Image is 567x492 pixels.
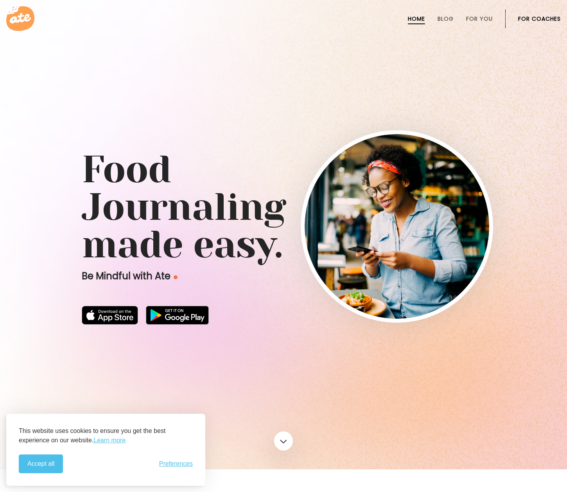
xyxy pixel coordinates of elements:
[305,134,489,319] img: home-hero-img-rounded.png
[93,436,126,445] a: Learn more
[408,16,425,22] a: Home
[82,306,138,325] img: badge-download-apple.svg
[518,16,561,22] a: For Coaches
[438,16,454,22] a: Blog
[19,454,63,473] button: Accept all cookies
[82,270,301,282] p: Be Mindful with Ate
[466,16,493,22] a: For You
[159,460,193,467] span: Preferences
[82,151,485,264] h1: Food Journaling made easy.
[19,426,193,445] p: This website uses cookies to ensure you get the best experience on our website.
[146,306,209,325] img: badge-download-google.png
[159,460,193,467] button: Toggle preferences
